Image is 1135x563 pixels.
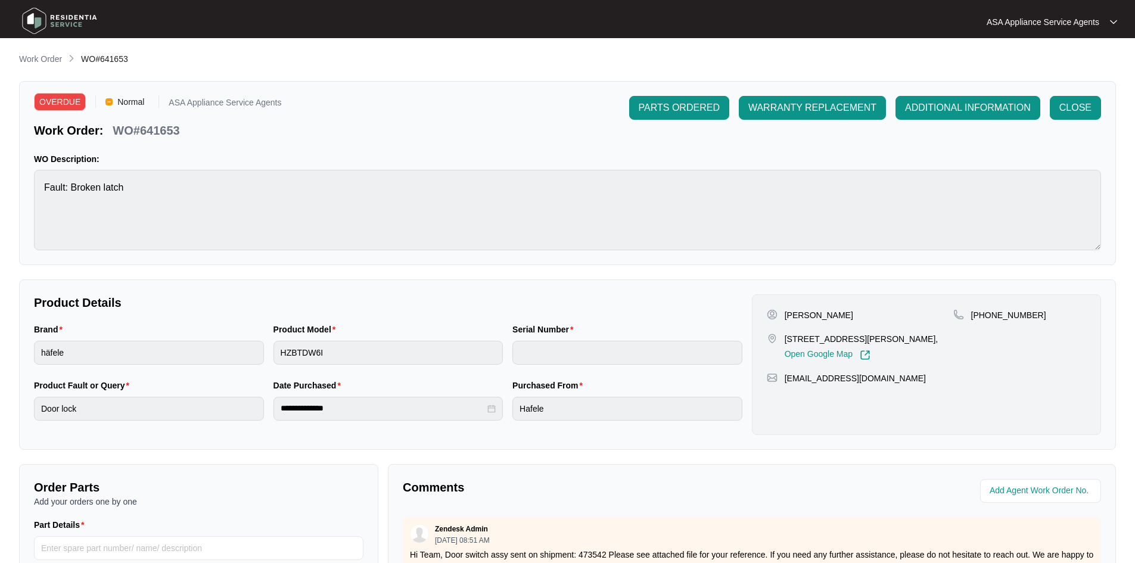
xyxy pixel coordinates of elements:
[34,324,67,335] label: Brand
[1110,19,1117,25] img: dropdown arrow
[34,536,363,560] input: Part Details
[17,53,64,66] a: Work Order
[113,122,179,139] p: WO#641653
[785,350,870,360] a: Open Google Map
[34,153,1101,165] p: WO Description:
[18,3,101,39] img: residentia service logo
[169,98,281,111] p: ASA Appliance Service Agents
[785,333,938,345] p: [STREET_ADDRESS][PERSON_NAME],
[19,53,62,65] p: Work Order
[34,496,363,508] p: Add your orders one by one
[113,93,149,111] span: Normal
[739,96,886,120] button: WARRANTY REPLACEMENT
[67,54,76,63] img: chevron-right
[281,402,486,415] input: Date Purchased
[987,16,1099,28] p: ASA Appliance Service Agents
[905,101,1031,115] span: ADDITIONAL INFORMATION
[273,324,341,335] label: Product Model
[34,397,264,421] input: Product Fault or Query
[273,380,346,391] label: Date Purchased
[785,372,926,384] p: [EMAIL_ADDRESS][DOMAIN_NAME]
[34,93,86,111] span: OVERDUE
[34,341,264,365] input: Brand
[105,98,113,105] img: Vercel Logo
[512,324,578,335] label: Serial Number
[411,525,428,543] img: user.svg
[34,519,89,531] label: Part Details
[81,54,128,64] span: WO#641653
[953,309,964,320] img: map-pin
[767,372,778,383] img: map-pin
[990,484,1094,498] input: Add Agent Work Order No.
[34,122,103,139] p: Work Order:
[34,294,742,311] p: Product Details
[34,380,134,391] label: Product Fault or Query
[512,341,742,365] input: Serial Number
[512,380,587,391] label: Purchased From
[34,170,1101,250] textarea: Fault: Broken latch
[435,537,490,544] p: [DATE] 08:51 AM
[629,96,729,120] button: PARTS ORDERED
[895,96,1040,120] button: ADDITIONAL INFORMATION
[273,341,503,365] input: Product Model
[860,350,870,360] img: Link-External
[1050,96,1101,120] button: CLOSE
[785,309,853,321] p: [PERSON_NAME]
[435,524,488,534] p: Zendesk Admin
[512,397,742,421] input: Purchased From
[767,309,778,320] img: user-pin
[767,333,778,344] img: map-pin
[403,479,744,496] p: Comments
[639,101,720,115] span: PARTS ORDERED
[971,309,1046,321] p: [PHONE_NUMBER]
[1059,101,1092,115] span: CLOSE
[34,479,363,496] p: Order Parts
[748,101,876,115] span: WARRANTY REPLACEMENT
